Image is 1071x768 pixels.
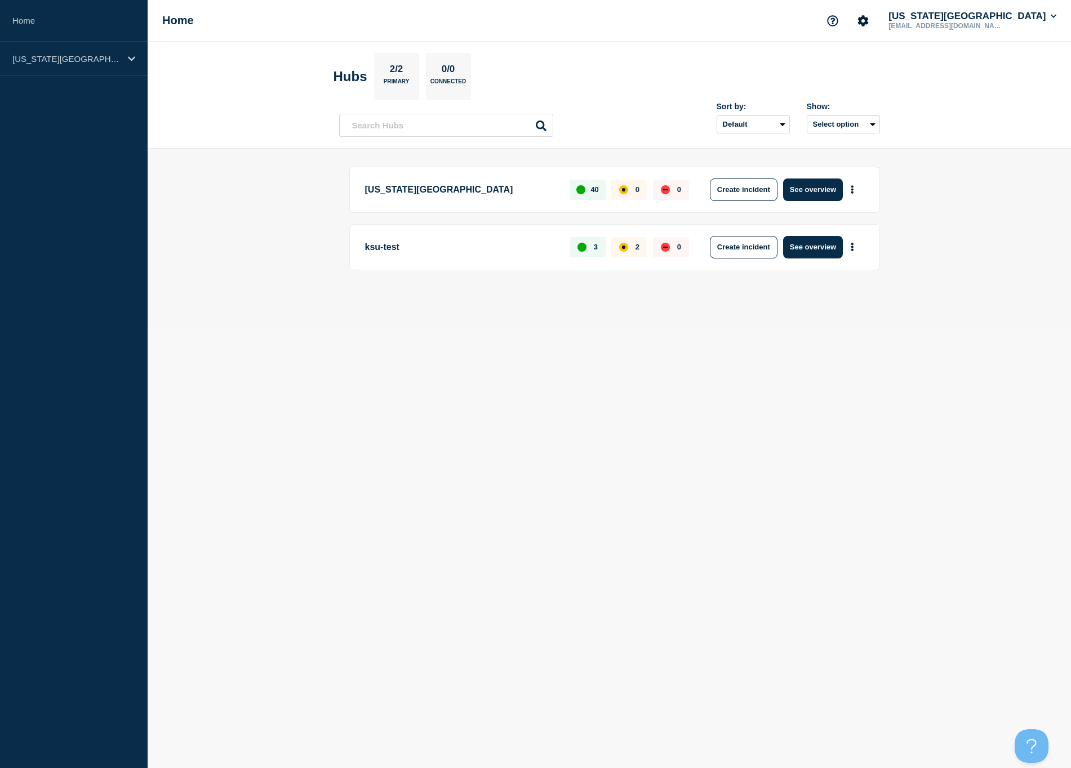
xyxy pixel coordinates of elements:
[576,185,585,194] div: up
[590,185,598,194] p: 40
[717,115,790,133] select: Sort by
[619,185,628,194] div: affected
[661,243,670,252] div: down
[710,236,777,258] button: Create incident
[783,236,843,258] button: See overview
[886,11,1059,22] button: [US_STATE][GEOGRAPHIC_DATA]
[594,243,598,251] p: 3
[710,178,777,201] button: Create incident
[783,178,843,201] button: See overview
[365,236,557,258] p: ksu-test
[162,14,194,27] h1: Home
[851,9,875,33] button: Account settings
[334,69,367,84] h2: Hubs
[636,185,639,194] p: 0
[845,236,860,257] button: More actions
[430,78,466,90] p: Connected
[677,185,681,194] p: 0
[717,102,790,111] div: Sort by:
[886,22,1003,30] p: [EMAIL_ADDRESS][DOMAIN_NAME]
[619,243,628,252] div: affected
[807,115,880,133] button: Select option
[437,64,459,78] p: 0/0
[677,243,681,251] p: 0
[1015,729,1048,763] iframe: Help Scout Beacon - Open
[577,243,586,252] div: up
[845,179,860,200] button: More actions
[661,185,670,194] div: down
[12,54,121,64] p: [US_STATE][GEOGRAPHIC_DATA]
[365,178,557,201] p: [US_STATE][GEOGRAPHIC_DATA]
[384,78,410,90] p: Primary
[339,114,553,137] input: Search Hubs
[807,102,880,111] div: Show:
[821,9,845,33] button: Support
[385,64,407,78] p: 2/2
[636,243,639,251] p: 2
